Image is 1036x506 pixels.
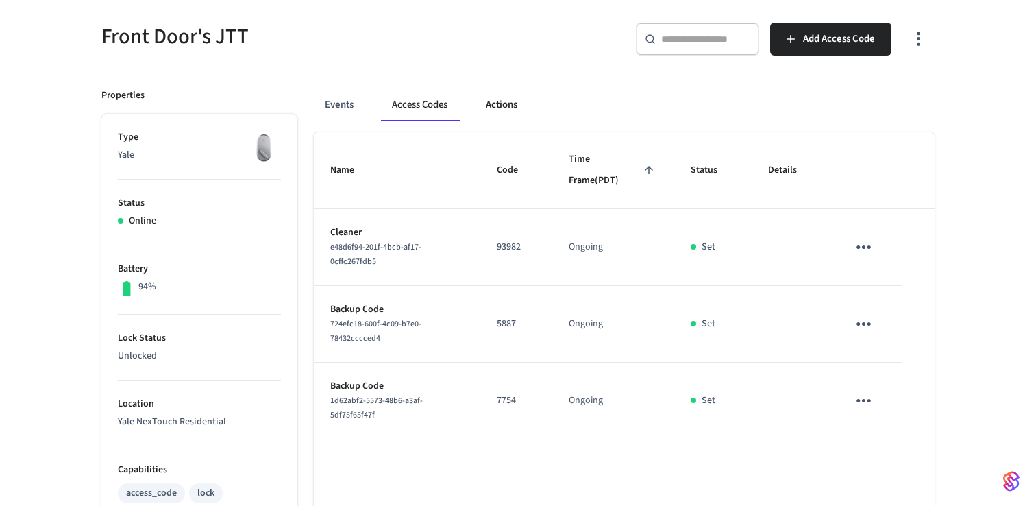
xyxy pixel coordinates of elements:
div: ant example [314,88,935,121]
td: Ongoing [552,363,674,439]
h5: Front Door's JTT [101,23,510,51]
p: Yale [118,148,281,162]
p: 94% [138,280,156,294]
button: Access Codes [381,88,458,121]
p: Set [702,317,715,331]
p: Capabilities [118,463,281,477]
span: 1d62abf2-5573-48b6-a3af-5df75f65f47f [330,395,423,421]
p: Location [118,397,281,411]
p: Set [702,394,715,408]
button: Actions [475,88,528,121]
span: Code [497,160,536,181]
p: Unlocked [118,349,281,363]
p: Set [702,240,715,254]
p: Lock Status [118,331,281,346]
span: Name [330,160,372,181]
p: Battery [118,262,281,276]
td: Ongoing [552,286,674,363]
table: sticky table [314,132,935,439]
button: Add Access Code [770,23,891,56]
span: Time Frame(PDT) [569,149,658,192]
td: Ongoing [552,209,674,286]
button: Events [314,88,365,121]
p: Backup Code [330,302,464,317]
p: Cleaner [330,226,464,240]
span: Details [768,160,815,181]
div: lock [197,486,214,501]
span: 724efc18-600f-4c09-b7e0-78432cccced4 [330,318,421,344]
span: Status [691,160,735,181]
p: Properties [101,88,145,103]
p: Type [118,130,281,145]
span: Add Access Code [803,30,875,48]
p: Online [129,214,156,228]
p: Yale NexTouch Residential [118,415,281,429]
p: 93982 [497,240,536,254]
p: Backup Code [330,379,464,394]
img: August Wifi Smart Lock 3rd Gen, Silver, Front [247,130,281,165]
p: 5887 [497,317,536,331]
span: e48d6f94-201f-4bcb-af17-0cffc267fdb5 [330,241,421,267]
p: 7754 [497,394,536,408]
div: access_code [126,486,177,501]
p: Status [118,196,281,210]
img: SeamLogoGradient.69752ec5.svg [1003,470,1020,492]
